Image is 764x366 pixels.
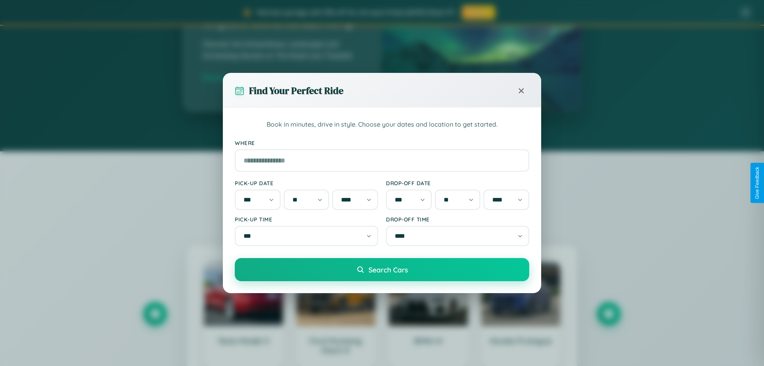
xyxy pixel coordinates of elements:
[235,258,529,281] button: Search Cars
[235,139,529,146] label: Where
[386,180,529,186] label: Drop-off Date
[235,119,529,130] p: Book in minutes, drive in style. Choose your dates and location to get started.
[249,84,343,97] h3: Find Your Perfect Ride
[368,265,408,274] span: Search Cars
[235,180,378,186] label: Pick-up Date
[386,216,529,223] label: Drop-off Time
[235,216,378,223] label: Pick-up Time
